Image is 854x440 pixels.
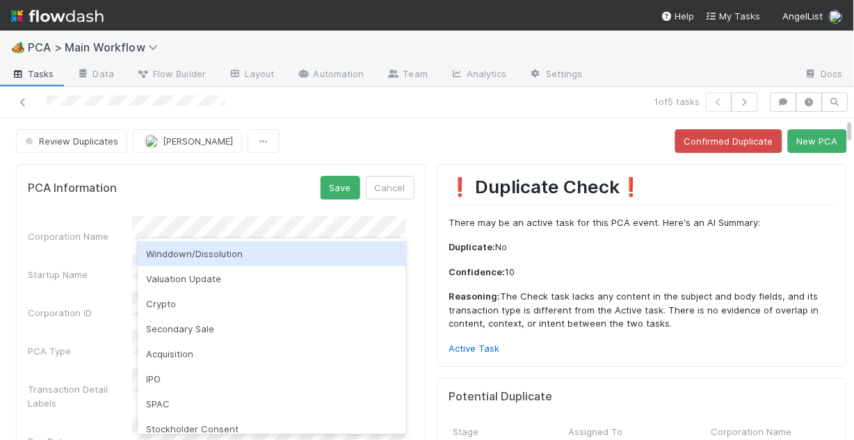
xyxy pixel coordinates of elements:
div: Acquisition [138,341,406,366]
a: Analytics [439,64,518,86]
img: logo-inverted-e16ddd16eac7371096b0.svg [11,4,104,28]
button: [PERSON_NAME] [133,129,242,153]
a: Active Task [449,343,500,354]
span: Tasks [11,67,54,81]
div: Corporation ID [28,306,132,320]
div: Startup Name [28,268,132,282]
a: Layout [217,64,286,86]
a: Flow Builder [125,64,217,86]
p: 10 [449,266,836,279]
strong: Confidence: [449,266,506,277]
strong: Duplicate: [449,241,496,252]
a: Docs [793,64,854,86]
div: SPAC [138,391,406,416]
img: avatar_1c530150-f9f0-4fb8-9f5d-006d570d4582.png [145,134,159,148]
span: [PERSON_NAME] [163,136,233,147]
div: Secondary Sale [138,316,406,341]
button: Save [321,176,360,199]
p: There may be an active task for this PCA event. Here's an AI Summary: [449,216,836,230]
p: The Check task lacks any content in the subject and body fields, and its transaction type is diff... [449,290,836,331]
span: AngelList [783,10,823,22]
a: Settings [518,64,594,86]
div: IPO [138,366,406,391]
div: Corporation Name [28,229,132,243]
div: Transaction Detail Labels [28,382,132,410]
div: Help [661,9,695,23]
a: Data [65,64,125,86]
button: Confirmed Duplicate [675,129,782,153]
a: Automation [286,64,376,86]
h1: ❗ Duplicate Check❗️ [449,176,836,204]
button: Cancel [366,176,414,199]
a: Team [376,64,439,86]
span: Assigned To [569,425,623,439]
h5: Potential Duplicate [449,390,553,404]
span: 1 of 5 tasks [655,95,700,108]
h5: PCA Information [28,181,117,195]
div: Winddown/Dissolution [138,241,406,266]
button: Review Duplicates [16,129,127,153]
div: PCA Type [28,344,132,358]
button: New PCA [788,129,847,153]
span: Stage [453,425,479,439]
span: My Tasks [706,10,761,22]
span: 🏕️ [11,41,25,53]
span: Corporation Name [711,425,792,439]
span: Flow Builder [136,67,206,81]
img: avatar_1c530150-f9f0-4fb8-9f5d-006d570d4582.png [829,10,843,24]
span: PCA > Main Workflow [28,40,165,54]
div: Valuation Update [138,266,406,291]
p: No [449,241,836,254]
strong: Reasoning: [449,291,501,302]
a: My Tasks [706,9,761,23]
span: Review Duplicates [22,136,118,147]
div: Crypto [138,291,406,316]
